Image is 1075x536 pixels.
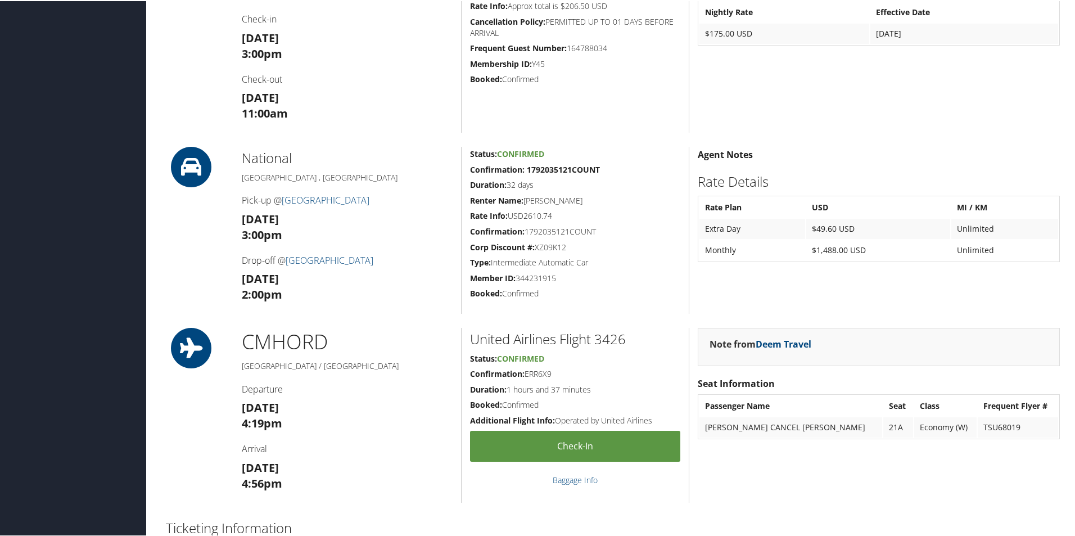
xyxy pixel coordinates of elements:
[470,194,523,205] strong: Renter Name:
[470,430,680,461] a: Check-in
[242,29,279,44] strong: [DATE]
[470,225,525,236] strong: Confirmation:
[470,178,507,189] strong: Duration:
[698,147,753,160] strong: Agent Notes
[470,225,680,236] h5: 1792035121COUNT
[470,414,680,425] h5: Operated by United Airlines
[951,196,1058,217] th: MI / KM
[710,337,811,349] strong: Note from
[470,256,491,267] strong: Type:
[470,367,525,378] strong: Confirmation:
[756,337,811,349] a: Deem Travel
[978,395,1058,415] th: Frequent Flyer #
[242,399,279,414] strong: [DATE]
[242,171,453,182] h5: [GEOGRAPHIC_DATA] , [GEOGRAPHIC_DATA]
[470,163,600,174] strong: Confirmation: 1792035121COUNT
[806,196,950,217] th: USD
[699,239,805,259] td: Monthly
[470,42,680,53] h5: 164788034
[242,382,453,394] h4: Departure
[470,383,507,394] strong: Duration:
[470,272,680,283] h5: 344231915
[870,1,1058,21] th: Effective Date
[870,22,1058,43] td: [DATE]
[699,196,805,217] th: Rate Plan
[242,12,453,24] h4: Check-in
[470,73,502,83] strong: Booked:
[470,57,680,69] h5: Y45
[470,57,532,68] strong: Membership ID:
[470,241,535,251] strong: Corp Discount #:
[470,15,680,37] h5: PERMITTED UP TO 01 DAYS BEFORE ARRIVAL
[698,171,1060,190] h2: Rate Details
[699,1,869,21] th: Nightly Rate
[470,241,680,252] h5: XZ09K12
[242,475,282,490] strong: 4:56pm
[242,45,282,60] strong: 3:00pm
[470,367,680,379] h5: ERR6X9
[951,239,1058,259] td: Unlimited
[242,270,279,285] strong: [DATE]
[470,194,680,205] h5: [PERSON_NAME]
[470,383,680,394] h5: 1 hours and 37 minutes
[242,105,288,120] strong: 11:00am
[470,147,497,158] strong: Status:
[914,416,977,436] td: Economy (W)
[242,359,453,371] h5: [GEOGRAPHIC_DATA] / [GEOGRAPHIC_DATA]
[699,218,805,238] td: Extra Day
[242,253,453,265] h4: Drop-off @
[497,147,544,158] span: Confirmed
[553,474,598,484] a: Baggage Info
[470,15,545,26] strong: Cancellation Policy:
[470,209,680,220] h5: USD2610.74
[282,193,369,205] a: [GEOGRAPHIC_DATA]
[242,193,453,205] h4: Pick-up @
[470,42,567,52] strong: Frequent Guest Number:
[286,253,373,265] a: [GEOGRAPHIC_DATA]
[470,398,680,409] h5: Confirmed
[242,286,282,301] strong: 2:00pm
[806,239,950,259] td: $1,488.00 USD
[470,287,680,298] h5: Confirmed
[698,376,775,389] strong: Seat Information
[470,256,680,267] h5: Intermediate Automatic Car
[242,442,453,454] h4: Arrival
[883,395,913,415] th: Seat
[242,459,279,474] strong: [DATE]
[951,218,1058,238] td: Unlimited
[470,352,497,363] strong: Status:
[470,272,516,282] strong: Member ID:
[242,210,279,226] strong: [DATE]
[470,287,502,298] strong: Booked:
[242,72,453,84] h4: Check-out
[978,416,1058,436] td: TSU68019
[914,395,977,415] th: Class
[242,415,282,430] strong: 4:19pm
[470,398,502,409] strong: Booked:
[699,22,869,43] td: $175.00 USD
[470,414,555,425] strong: Additional Flight Info:
[806,218,950,238] td: $49.60 USD
[699,395,882,415] th: Passenger Name
[470,73,680,84] h5: Confirmed
[470,209,508,220] strong: Rate Info:
[470,328,680,348] h2: United Airlines Flight 3426
[242,327,453,355] h1: CMH ORD
[242,89,279,104] strong: [DATE]
[699,416,882,436] td: [PERSON_NAME] CANCEL [PERSON_NAME]
[883,416,913,436] td: 21A
[470,178,680,190] h5: 32 days
[242,147,453,166] h2: National
[497,352,544,363] span: Confirmed
[242,226,282,241] strong: 3:00pm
